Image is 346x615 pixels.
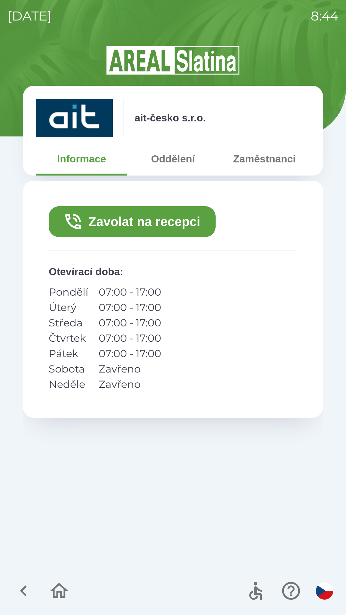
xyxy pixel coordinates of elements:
button: Oddělení [127,147,218,170]
p: 07:00 - 17:00 [99,331,161,346]
p: Pondělí [49,284,88,300]
p: 07:00 - 17:00 [99,346,161,361]
p: Zavřeno [99,361,161,377]
img: 40b5cfbb-27b1-4737-80dc-99d800fbabba.png [36,99,113,137]
p: 07:00 - 17:00 [99,284,161,300]
p: 07:00 - 17:00 [99,300,161,315]
button: Zavolat na recepci [49,206,216,237]
p: Neděle [49,377,88,392]
p: Čtvrtek [49,331,88,346]
img: Logo [23,45,323,76]
img: cs flag [316,582,333,600]
p: Středa [49,315,88,331]
p: Úterý [49,300,88,315]
button: Zaměstnanci [219,147,310,170]
p: Otevírací doba : [49,264,297,279]
p: [DATE] [8,6,52,26]
p: ait-česko s.r.o. [135,110,206,126]
p: 07:00 - 17:00 [99,315,161,331]
p: 8:44 [311,6,338,26]
p: Pátek [49,346,88,361]
p: Zavřeno [99,377,161,392]
p: Sobota [49,361,88,377]
button: Informace [36,147,127,170]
